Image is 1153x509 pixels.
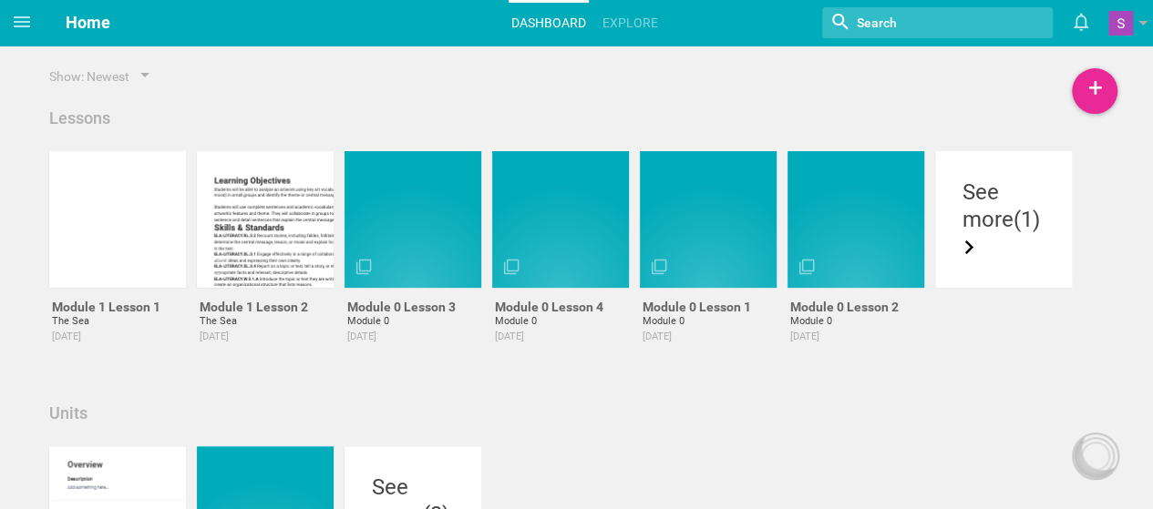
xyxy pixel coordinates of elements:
div: Lesson [503,244,640,275]
div: Module 0 [347,315,479,328]
a: Seemore(1) [935,151,1072,370]
div: The Sea [52,315,183,328]
div: Module 0 [643,315,774,328]
div: Module 0 Lesson 4 [495,299,626,315]
a: Dashboard [509,3,589,43]
a: Module 0 Lesson 2Module 0[DATE] [788,151,924,370]
div: Lesson [355,244,492,275]
div: 2025-08-29T13:51:59.580Z [790,331,921,343]
div: 2025-08-29T15:35:41.668Z [643,331,774,343]
div: Units [49,402,88,424]
div: 2025-09-04T13:36:25.633Z [52,331,183,343]
div: See [963,178,1045,206]
div: Module 1 Lesson 2 [200,299,331,315]
div: Module 0 [495,315,626,328]
a: Explore [600,3,661,43]
div: Module 0 Lesson 2 [790,299,921,315]
a: Module 1 Lesson 1The Sea[DATE] [49,151,186,370]
div: + [1072,68,1117,114]
div: Module 0 Lesson 3 [347,299,479,315]
a: Module 1 Lesson 2The Sea[DATE] [197,151,334,370]
div: Lesson [208,244,345,275]
a: Module 0 Lesson 3Module 0[DATE] [345,151,481,370]
div: Module 1 Lesson 1 [52,299,183,315]
div: more (1) [963,206,1045,260]
div: The Sea [200,315,331,328]
div: 2025-09-02T12:46:37.884Z [495,331,626,343]
a: Module 0 Lesson 4Module 0[DATE] [492,151,629,370]
div: Show: Newest [49,67,129,86]
input: Search [855,11,993,35]
span: Home [66,13,110,32]
div: Lesson [60,244,197,275]
div: Lesson [798,244,935,275]
div: See [372,473,454,501]
div: Module 0 [790,315,921,328]
div: 2025-09-03T15:16:36.085Z [200,331,331,343]
div: Lesson [651,244,788,275]
div: Module 0 Lesson 1 [643,299,774,315]
div: 2025-09-02T12:53:57.312Z [347,331,479,343]
div: Lessons [49,107,110,129]
a: Module 0 Lesson 1Module 0[DATE] [640,151,777,370]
